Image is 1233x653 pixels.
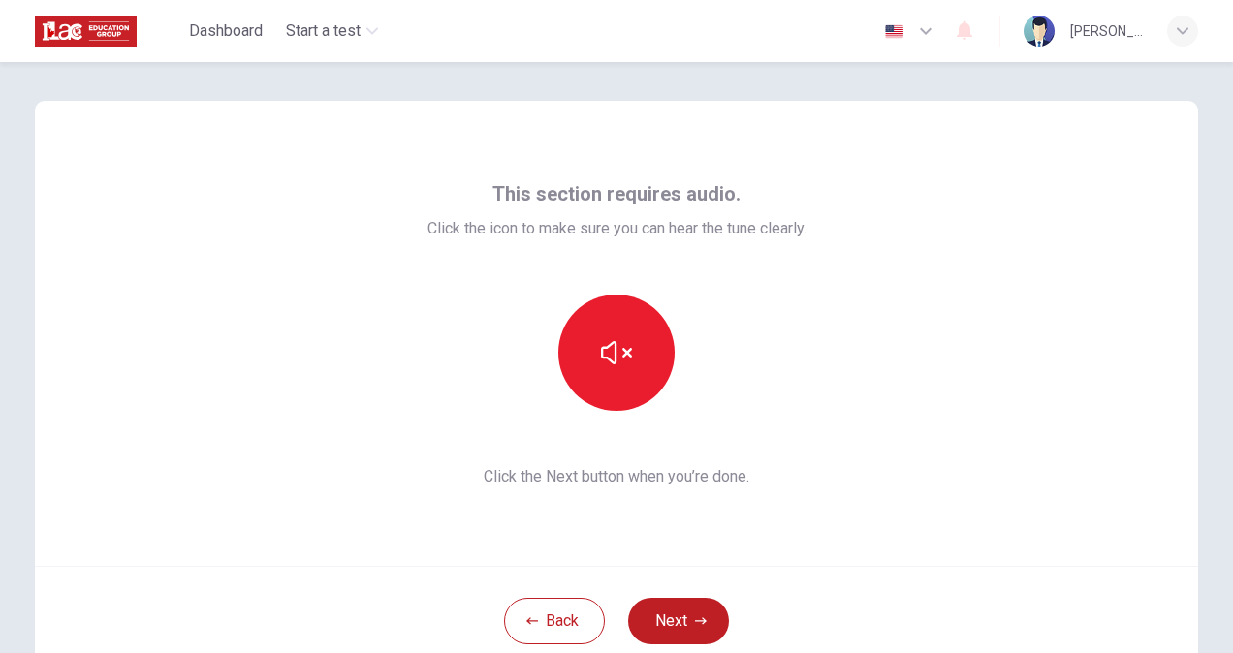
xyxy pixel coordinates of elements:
[492,178,741,209] span: This section requires audio.
[189,19,263,43] span: Dashboard
[35,12,181,50] a: ILAC logo
[628,598,729,644] button: Next
[1024,16,1055,47] img: Profile picture
[286,19,361,43] span: Start a test
[1070,19,1144,43] div: [PERSON_NAME]
[278,14,386,48] button: Start a test
[882,24,906,39] img: en
[35,12,137,50] img: ILAC logo
[427,465,806,488] span: Click the Next button when you’re done.
[181,14,270,48] button: Dashboard
[504,598,605,644] button: Back
[427,217,806,240] span: Click the icon to make sure you can hear the tune clearly.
